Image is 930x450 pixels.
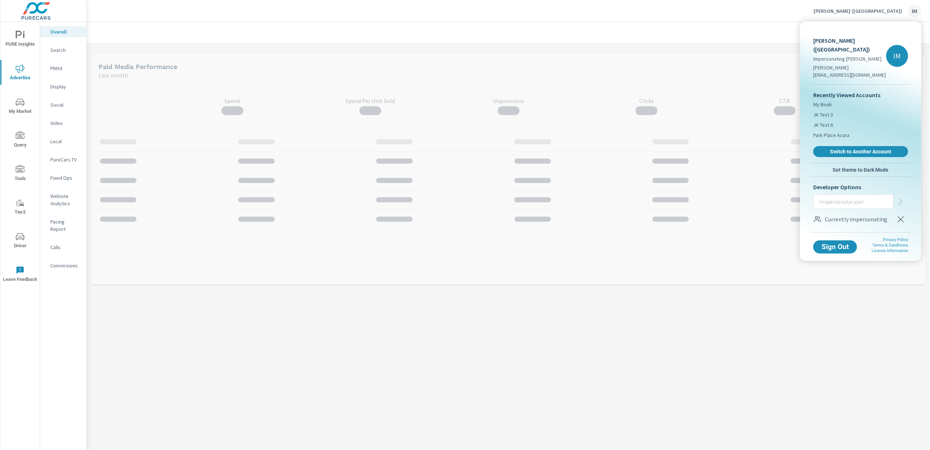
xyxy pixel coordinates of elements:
[813,167,908,173] span: Set theme to Dark Mode
[872,248,908,253] a: License Information
[813,111,833,118] span: JK Test 3
[813,64,886,79] p: [PERSON_NAME][EMAIL_ADDRESS][DOMAIN_NAME]
[813,131,849,139] span: Park Place Acura
[810,163,911,176] button: Set theme to Dark Mode
[872,243,908,248] a: Terms & Conditions
[883,237,908,242] a: Privacy Policy
[813,101,832,108] span: My Book
[819,244,851,250] span: Sign Out
[813,55,886,62] p: Impersonating [PERSON_NAME]
[825,215,888,224] p: Currently impersonating
[813,36,886,54] p: [PERSON_NAME] ([GEOGRAPHIC_DATA])
[886,45,908,67] div: IM
[813,240,857,253] button: Sign Out
[814,192,893,211] input: Impersonate user
[813,183,908,191] p: Developer Options
[817,148,904,155] span: Switch to Another Account
[813,91,908,99] p: Recently Viewed Accounts
[813,121,833,129] span: JK Test 6
[813,146,908,157] a: Switch to Another Account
